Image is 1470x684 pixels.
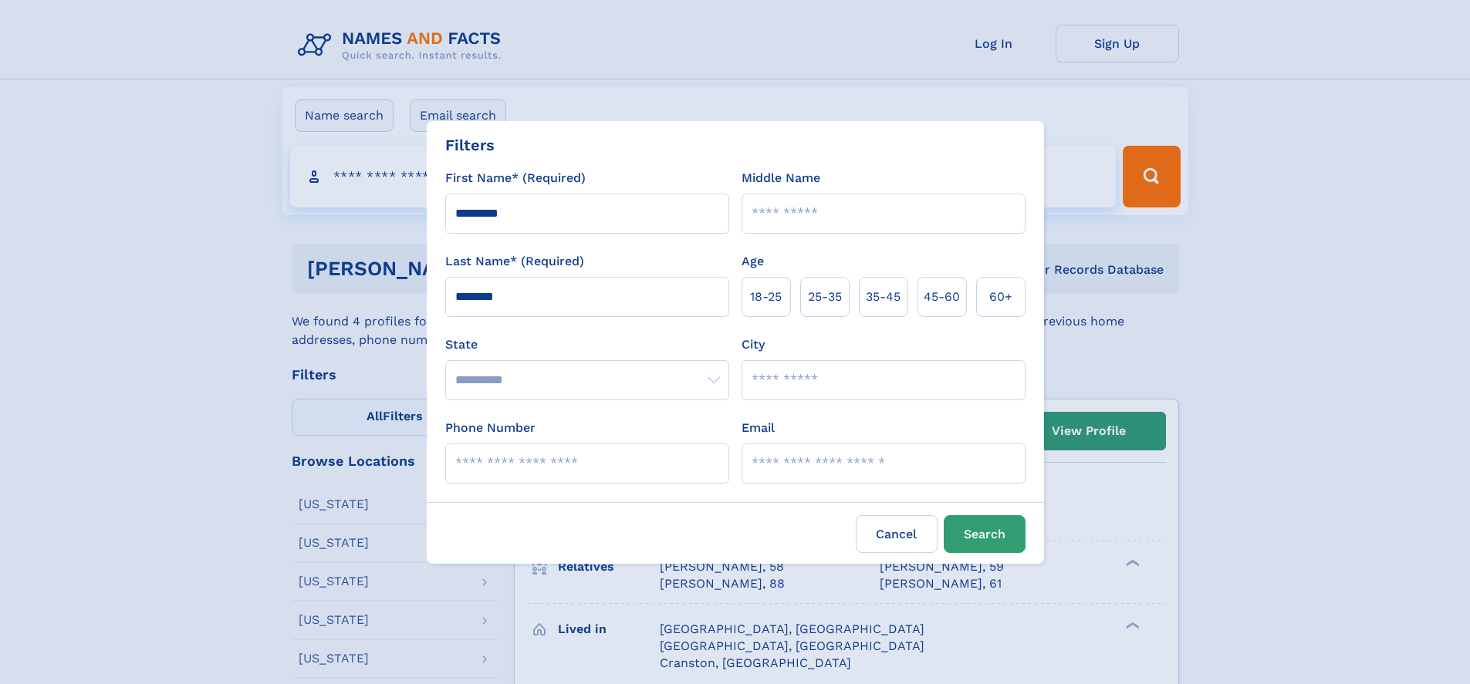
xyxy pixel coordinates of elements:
label: State [445,335,729,354]
button: Search [944,515,1026,553]
span: 60+ [989,288,1012,306]
label: Cancel [856,515,938,553]
label: City [742,335,765,354]
span: 45‑60 [924,288,960,306]
span: 35‑45 [866,288,901,306]
label: Last Name* (Required) [445,252,584,271]
label: Email [742,419,775,437]
label: First Name* (Required) [445,169,586,187]
div: Filters [445,133,495,157]
span: 25‑35 [808,288,842,306]
label: Phone Number [445,419,536,437]
label: Age [742,252,764,271]
span: 18‑25 [750,288,782,306]
label: Middle Name [742,169,820,187]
